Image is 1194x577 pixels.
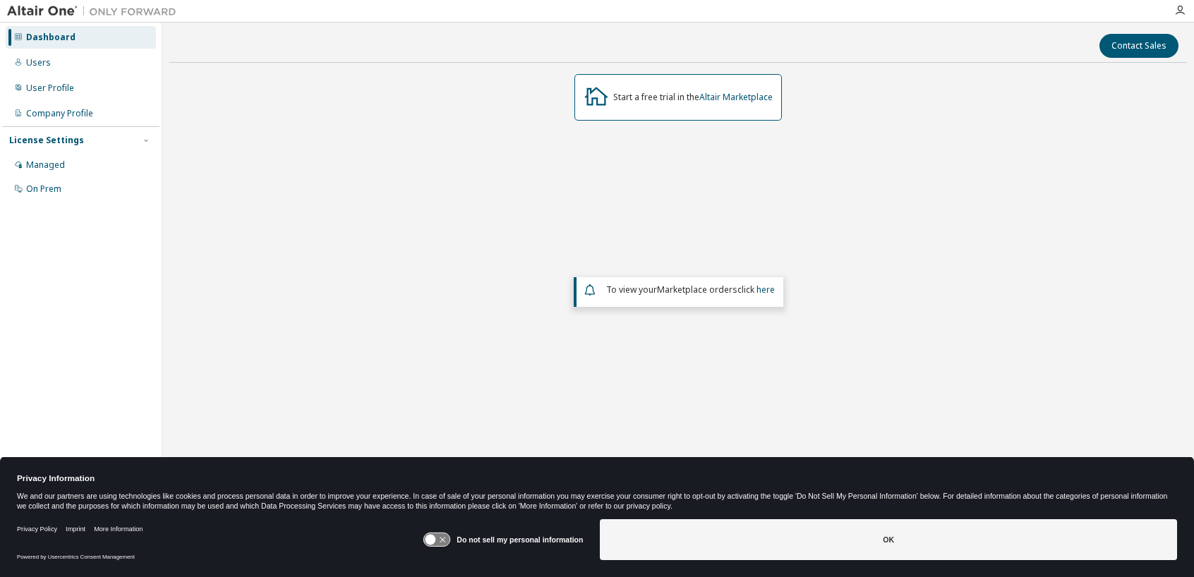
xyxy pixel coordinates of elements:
img: Altair One [7,4,183,18]
div: Managed [26,159,65,171]
div: Company Profile [26,108,93,119]
div: User Profile [26,83,74,94]
div: On Prem [26,183,61,195]
div: Start a free trial in the [613,92,773,103]
button: Contact Sales [1099,34,1178,58]
a: here [756,284,775,296]
div: License Settings [9,135,84,146]
div: Users [26,57,51,68]
a: Altair Marketplace [699,91,773,103]
div: Dashboard [26,32,76,43]
em: Marketplace orders [657,284,737,296]
span: To view your click [606,284,775,296]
